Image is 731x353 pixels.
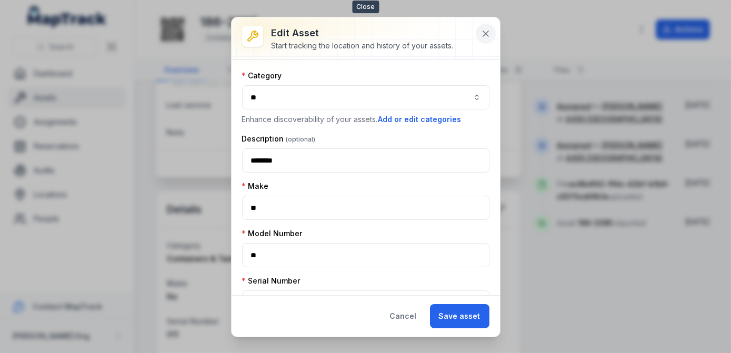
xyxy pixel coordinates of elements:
label: Serial Number [242,276,301,286]
div: Start tracking the location and history of your assets. [272,41,454,51]
span: Close [352,1,379,13]
label: Category [242,70,282,81]
label: Description [242,134,316,144]
button: Cancel [381,304,426,328]
p: Enhance discoverability of your assets. [242,114,489,125]
h3: Edit asset [272,26,454,41]
button: Add or edit categories [378,114,462,125]
label: Model Number [242,228,303,239]
label: Make [242,181,269,191]
button: Save asset [430,304,489,328]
